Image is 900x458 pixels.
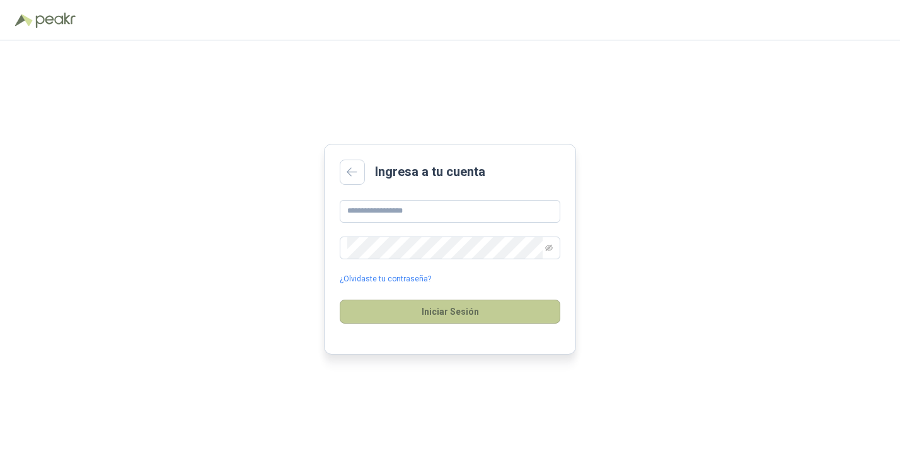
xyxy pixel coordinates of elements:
[35,13,76,28] img: Peakr
[545,244,553,252] span: eye-invisible
[340,273,431,285] a: ¿Olvidaste tu contraseña?
[375,162,485,182] h2: Ingresa a tu cuenta
[340,300,560,324] button: Iniciar Sesión
[15,14,33,26] img: Logo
